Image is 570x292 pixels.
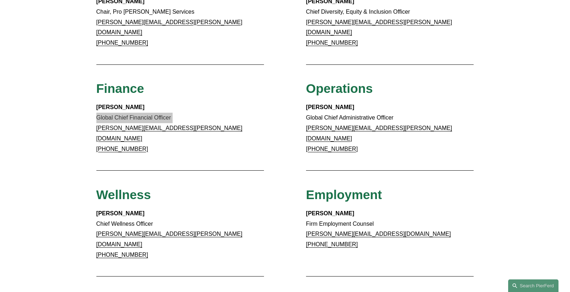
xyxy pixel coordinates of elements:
[96,81,144,95] span: Finance
[96,252,148,258] a: [PHONE_NUMBER]
[96,208,264,260] p: Chief Wellness Officer
[96,146,148,152] a: [PHONE_NUMBER]
[306,40,358,46] a: [PHONE_NUMBER]
[96,188,151,202] span: Wellness
[306,188,382,202] span: Employment
[306,231,451,237] a: [PERSON_NAME][EMAIL_ADDRESS][DOMAIN_NAME]
[96,102,264,154] p: Global Chief Financial Officer
[508,279,558,292] a: Search this site
[306,208,474,250] p: Firm Employment Counsel
[96,104,145,110] strong: [PERSON_NAME]
[306,146,358,152] a: [PHONE_NUMBER]
[96,125,242,141] a: [PERSON_NAME][EMAIL_ADDRESS][PERSON_NAME][DOMAIN_NAME]
[96,231,242,247] a: [PERSON_NAME][EMAIL_ADDRESS][PERSON_NAME][DOMAIN_NAME]
[96,19,242,36] a: [PERSON_NAME][EMAIL_ADDRESS][PERSON_NAME][DOMAIN_NAME]
[306,241,358,247] a: [PHONE_NUMBER]
[306,125,452,141] a: [PERSON_NAME][EMAIL_ADDRESS][PERSON_NAME][DOMAIN_NAME]
[306,19,452,36] a: [PERSON_NAME][EMAIL_ADDRESS][PERSON_NAME][DOMAIN_NAME]
[96,40,148,46] a: [PHONE_NUMBER]
[306,210,354,216] strong: [PERSON_NAME]
[306,81,373,95] span: Operations
[306,102,474,154] p: Global Chief Administrative Officer
[96,210,145,216] strong: [PERSON_NAME]
[306,104,354,110] strong: [PERSON_NAME]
